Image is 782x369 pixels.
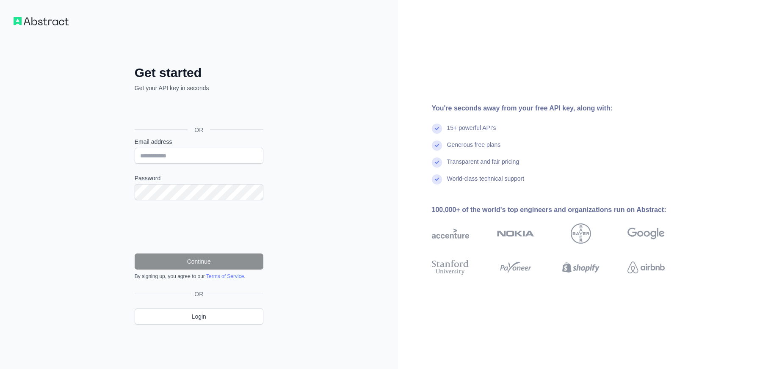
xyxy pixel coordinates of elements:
img: Workflow [14,17,69,25]
a: Login [135,308,263,325]
div: Transparent and fair pricing [447,157,519,174]
div: 100,000+ of the world's top engineers and organizations run on Abstract: [432,205,692,215]
img: accenture [432,223,469,244]
label: Email address [135,138,263,146]
img: check mark [432,140,442,151]
img: stanford university [432,258,469,277]
img: bayer [571,223,591,244]
div: You're seconds away from your free API key, along with: [432,103,692,113]
img: airbnb [627,258,665,277]
div: Generous free plans [447,140,501,157]
img: check mark [432,157,442,168]
h2: Get started [135,65,263,80]
div: By signing up, you agree to our . [135,273,263,280]
img: payoneer [497,258,534,277]
img: nokia [497,223,534,244]
iframe: Sign in with Google Button [130,102,266,120]
p: Get your API key in seconds [135,84,263,92]
div: World-class technical support [447,174,525,191]
label: Password [135,174,263,182]
iframe: reCAPTCHA [135,210,263,243]
img: shopify [562,258,600,277]
img: check mark [432,174,442,184]
button: Continue [135,253,263,270]
a: Terms of Service [206,273,244,279]
span: OR [191,290,207,298]
img: check mark [432,124,442,134]
span: OR [188,126,210,134]
div: 15+ powerful API's [447,124,496,140]
img: google [627,223,665,244]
